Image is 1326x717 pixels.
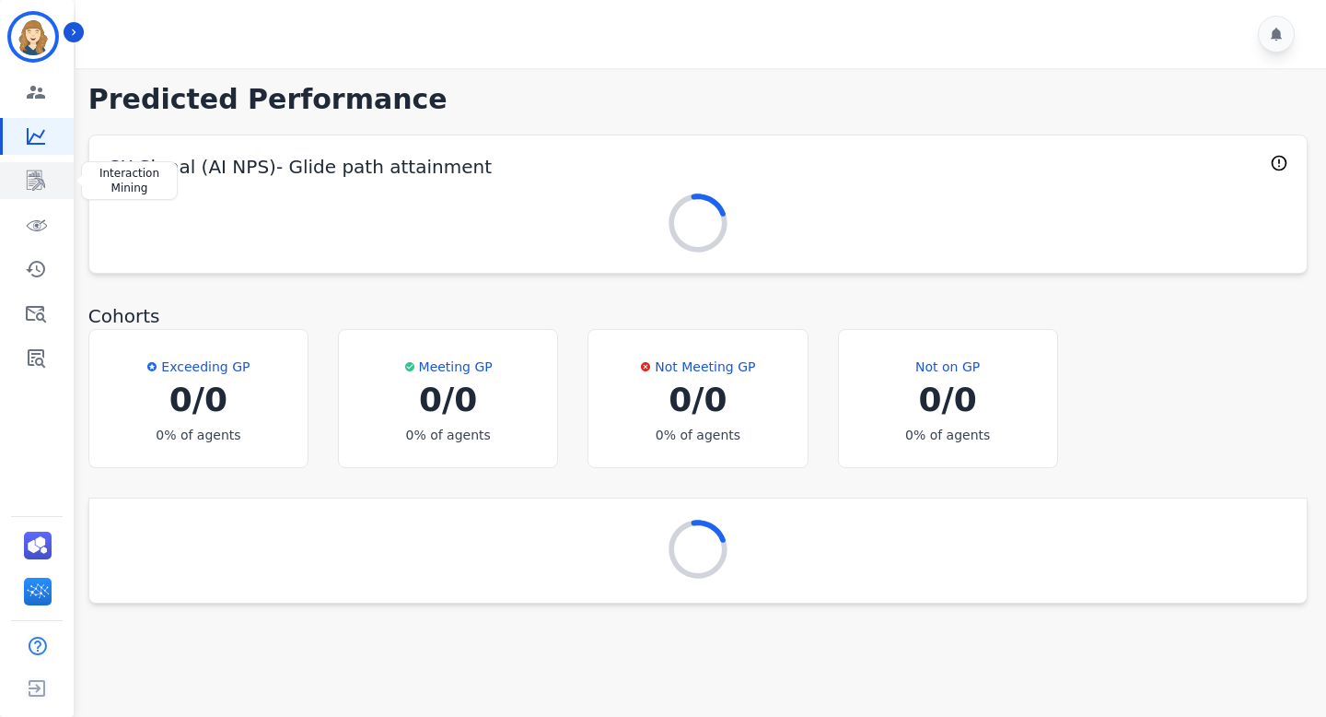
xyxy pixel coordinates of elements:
h3: Not Meeting GP [655,352,755,382]
h2: 0 / 0 [611,382,785,418]
p: 0 % of agents [361,426,535,445]
h2: CX Signal (AI NPS) - Glide path attainment [108,154,492,180]
p: 0 % of agents [861,426,1035,445]
p: 0 % of agents [611,426,785,445]
h3: Exceeding GP [161,352,250,382]
h2: Cohorts [88,303,1308,329]
h2: 0 / 0 [111,382,285,418]
p: 0 % of agents [111,426,285,445]
h2: 0 / 0 [361,382,535,418]
h1: Predicted Performance [88,83,1308,116]
h3: Meeting GP [419,352,493,382]
h2: 0 / 0 [861,382,1035,418]
h3: Not on GP [915,352,980,382]
img: Bordered avatar [11,15,55,59]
